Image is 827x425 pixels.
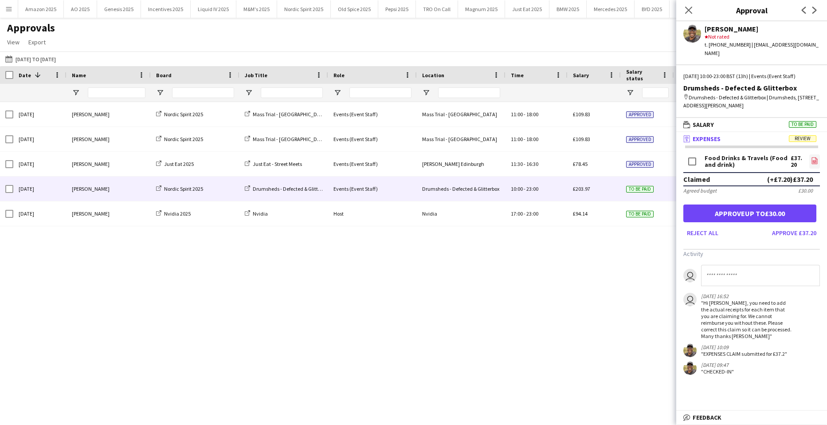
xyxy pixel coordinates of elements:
div: [PERSON_NAME] Edinburgh [417,152,506,176]
input: Role Filter Input [349,87,412,98]
span: Date [19,72,31,79]
div: [DATE] [13,127,67,151]
button: Approve £37.20 [768,226,820,240]
span: Nordic Spirit 2025 [164,111,203,118]
a: Mass Trial - [GEOGRAPHIC_DATA] [245,111,328,118]
h3: Approval [676,4,827,16]
span: Export [28,38,46,46]
div: Host [328,201,417,226]
button: Pepsi 2025 [378,0,416,18]
div: Drumsheds - Defected & Glitterbox [683,84,820,92]
div: [DATE] 10:00-23:00 BST (13h) | Events (Event Staff) [683,72,820,80]
div: ExpensesReview [676,146,827,386]
span: Approved [626,161,654,168]
button: Open Filter Menu [72,89,80,97]
span: Drumsheds - Defected & Glitterbox [253,185,330,192]
input: Board Filter Input [172,87,234,98]
a: Nordic Spirit 2025 [156,136,203,142]
span: Nordic Spirit 2025 [164,136,203,142]
a: Export [25,36,49,48]
span: - [524,185,525,192]
span: To be paid [626,186,654,193]
app-user-avatar: Sylvia Murray [683,293,697,306]
button: Genesis 2025 [97,0,141,18]
app-user-avatar: Kevin Chemuka [683,362,697,375]
button: AO 2025 [64,0,97,18]
button: Nordic Spirit 2025 [277,0,331,18]
button: Open Filter Menu [626,89,634,97]
span: Name [72,72,86,79]
button: Nvidia 2025 [670,0,711,18]
button: [DATE] to [DATE] [4,54,58,64]
mat-expansion-panel-header: Feedback [676,411,827,424]
div: Mass Trial - [GEOGRAPHIC_DATA] [417,102,506,126]
span: Nordic Spirit 2025 [164,185,203,192]
button: Approveup to£30.00 [683,205,816,222]
mat-expansion-panel-header: SalaryTo be paid [676,118,827,131]
span: Time [511,72,524,79]
span: Approved [626,111,654,118]
span: Nvidia [253,210,268,217]
span: Approved [626,136,654,143]
div: (+£7.20) £37.20 [767,175,813,184]
span: Job Title [245,72,267,79]
span: £94.14 [573,210,588,217]
div: [PERSON_NAME] [67,201,151,226]
div: Events (Event Staff) [328,102,417,126]
span: Expenses [693,135,721,143]
div: [PERSON_NAME] [705,25,820,33]
button: M&M's 2025 [236,0,277,18]
span: Board [156,72,172,79]
button: Mercedes 2025 [587,0,635,18]
a: Mass Trial - [GEOGRAPHIC_DATA] [245,136,328,142]
span: 17:00 [511,210,523,217]
span: 16:30 [526,161,538,167]
div: Events (Event Staff) [328,127,417,151]
button: Open Filter Menu [422,89,430,97]
span: 11:30 [511,161,523,167]
span: 11:00 [511,111,523,118]
div: [DATE] [13,152,67,176]
button: Old Spice 2025 [331,0,378,18]
button: Open Filter Menu [156,89,164,97]
span: To be paid [626,211,654,217]
span: Salary [693,121,714,129]
button: TRO On Call [416,0,458,18]
div: Food Drinks & Travels (Food and drink) [705,155,791,168]
span: £109.83 [573,136,590,142]
div: [DATE] 10:09 [701,344,787,350]
span: Review [789,135,816,142]
button: Amazon 2025 [18,0,64,18]
div: Drumsheds - Defected & Glitterbox | Drumsheds, [STREET_ADDRESS][PERSON_NAME] [683,94,820,110]
div: "EXPENSES CLAIM submitted for £37.2" [701,350,787,357]
span: Salary [573,72,589,79]
button: Magnum 2025 [458,0,505,18]
span: Just Eat 2025 [164,161,194,167]
span: 23:00 [526,210,538,217]
button: BYD 2025 [635,0,670,18]
span: 11:00 [511,136,523,142]
div: [PERSON_NAME] [67,102,151,126]
input: Location Filter Input [438,87,500,98]
div: "Hi [PERSON_NAME], you need to add the actual receipts for each item that you are claiming for. W... [701,299,792,339]
a: Nordic Spirit 2025 [156,111,203,118]
span: 23:00 [526,185,538,192]
div: £30.00 [798,187,813,194]
h3: Activity [683,250,820,258]
div: [PERSON_NAME] [67,127,151,151]
div: [DATE] 16:52 [701,293,792,299]
span: To be paid [789,121,816,128]
span: Nvidia 2025 [164,210,191,217]
button: Open Filter Menu [333,89,341,97]
span: - [524,210,525,217]
input: Job Title Filter Input [261,87,323,98]
a: Just Eat 2025 [156,161,194,167]
div: £37.20 [791,155,804,168]
span: 18:00 [526,111,538,118]
input: Name Filter Input [88,87,145,98]
button: Open Filter Menu [245,89,253,97]
div: Claimed [683,175,710,184]
a: Just Eat - Street Meets [245,161,302,167]
span: View [7,38,20,46]
span: - [524,111,525,118]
